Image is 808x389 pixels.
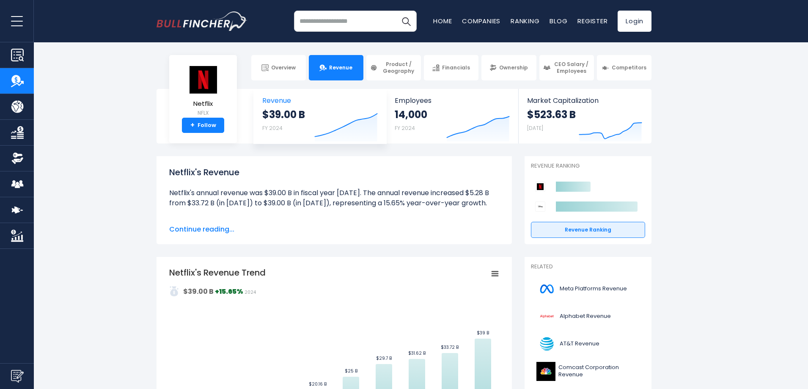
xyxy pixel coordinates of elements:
[396,11,417,32] button: Search
[169,188,499,208] li: Netflix's annual revenue was $39.00 B in fiscal year [DATE]. The annual revenue increased $5.28 B...
[441,344,459,350] text: $33.72 B
[395,97,509,105] span: Employees
[309,381,327,387] text: $20.16 B
[536,334,557,353] img: T logo
[169,218,499,249] li: Netflix's quarterly revenue was $11.08 B in the quarter ending [DATE]. The quarterly revenue incr...
[380,61,417,74] span: Product / Geography
[251,55,306,80] a: Overview
[424,55,478,80] a: Financials
[345,368,357,374] text: $25 B
[183,287,214,296] strong: $39.00 B
[527,124,543,132] small: [DATE]
[188,109,218,117] small: NFLX
[527,108,576,121] strong: $523.63 B
[408,350,426,356] text: $31.62 B
[535,201,545,212] img: Walt Disney Company competitors logo
[442,64,470,71] span: Financials
[531,332,645,356] a: AT&T Revenue
[169,267,266,279] tspan: Netflix's Revenue Trend
[262,124,283,132] small: FY 2024
[531,305,645,328] a: Alphabet Revenue
[531,360,645,383] a: Comcast Corporation Revenue
[597,55,651,80] a: Competitors
[536,307,557,326] img: GOOGL logo
[433,17,452,25] a: Home
[550,17,567,25] a: Blog
[169,224,499,235] span: Continue reading...
[188,65,218,118] a: Netflix NFLX
[536,362,556,381] img: CMCSA logo
[535,182,545,192] img: Netflix competitors logo
[169,286,179,296] img: addasd
[329,64,352,71] span: Revenue
[511,17,539,25] a: Ranking
[531,263,645,270] p: Related
[215,287,243,296] strong: +15.65%
[618,11,651,32] a: Login
[499,64,528,71] span: Ownership
[11,152,24,165] img: Ownership
[477,330,489,336] text: $39 B
[481,55,536,80] a: Ownership
[245,289,256,295] span: 2024
[395,108,427,121] strong: 14,000
[531,277,645,301] a: Meta Platforms Revenue
[539,55,594,80] a: CEO Salary / Employees
[577,17,607,25] a: Register
[182,118,224,133] a: +Follow
[157,11,247,31] img: bullfincher logo
[262,108,305,121] strong: $39.00 B
[376,355,392,361] text: $29.7 B
[271,64,296,71] span: Overview
[462,17,500,25] a: Companies
[519,89,651,143] a: Market Capitalization $523.63 B [DATE]
[366,55,421,80] a: Product / Geography
[309,55,363,80] a: Revenue
[612,64,646,71] span: Competitors
[157,11,247,31] a: Go to homepage
[531,163,645,170] p: Revenue Ranking
[531,222,645,238] a: Revenue Ranking
[536,279,557,298] img: META logo
[395,124,415,132] small: FY 2024
[188,100,218,108] span: Netflix
[553,61,590,74] span: CEO Salary / Employees
[254,89,386,143] a: Revenue $39.00 B FY 2024
[262,97,378,105] span: Revenue
[527,97,642,105] span: Market Capitalization
[386,89,518,143] a: Employees 14,000 FY 2024
[169,166,499,179] h1: Netflix's Revenue
[190,121,195,129] strong: +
